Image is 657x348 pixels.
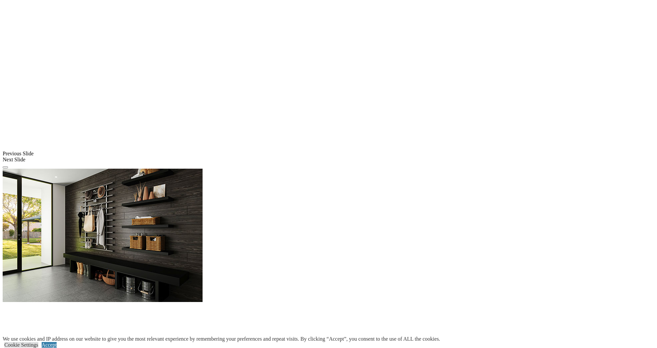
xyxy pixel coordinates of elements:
[3,151,654,157] div: Previous Slide
[42,342,57,348] a: Accept
[3,169,203,302] img: Banner for mobile view
[3,166,8,168] button: Click here to pause slide show
[4,342,38,348] a: Cookie Settings
[3,336,440,342] div: We use cookies and IP address on our website to give you the most relevant experience by remember...
[3,157,654,163] div: Next Slide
